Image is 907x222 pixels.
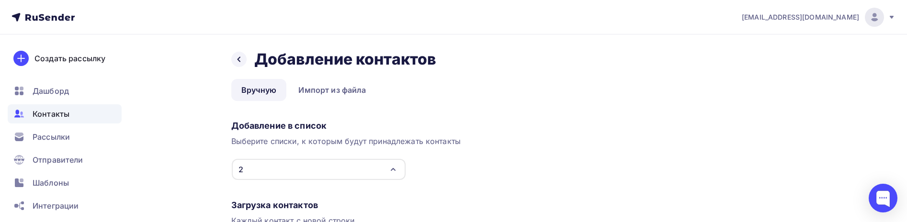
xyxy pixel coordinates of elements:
span: Шаблоны [33,177,69,189]
a: Импорт из файла [288,79,376,101]
a: Отправители [8,150,122,169]
span: Дашборд [33,85,69,97]
span: Рассылки [33,131,70,143]
a: Дашборд [8,81,122,100]
div: 2 [238,164,243,175]
span: Интеграции [33,200,79,211]
a: Шаблоны [8,173,122,192]
div: Загрузка контактов [231,200,710,211]
a: Вручную [231,79,287,101]
button: 2 [231,158,406,180]
a: [EMAIL_ADDRESS][DOMAIN_NAME] [742,8,896,27]
span: Контакты [33,108,69,120]
a: Рассылки [8,127,122,146]
div: Выберите списки, к которым будут принадлежать контакты [231,135,710,147]
div: Создать рассылку [34,53,105,64]
div: Добавление в список [231,120,710,132]
a: Контакты [8,104,122,123]
span: Отправители [33,154,83,166]
h2: Добавление контактов [254,50,437,69]
span: [EMAIL_ADDRESS][DOMAIN_NAME] [742,12,859,22]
